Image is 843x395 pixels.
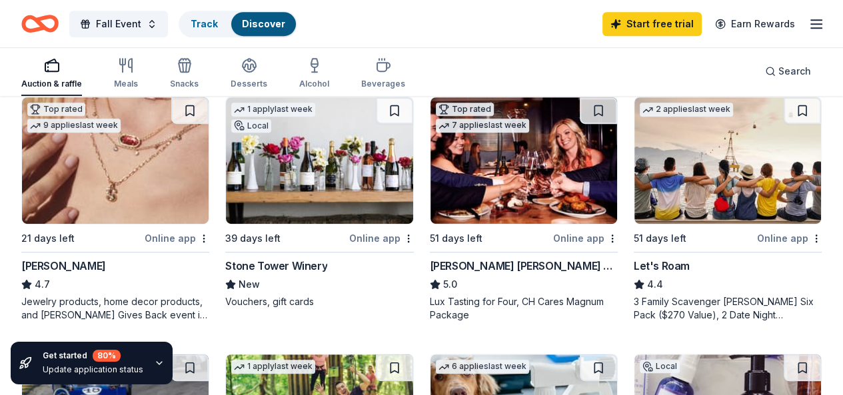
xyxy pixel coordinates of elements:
a: Image for Cooper's Hawk Winery and RestaurantsTop rated7 applieslast week51 days leftOnline app[P... [430,97,618,322]
span: Fall Event [96,16,141,32]
div: 3 Family Scavenger [PERSON_NAME] Six Pack ($270 Value), 2 Date Night Scavenger [PERSON_NAME] Two ... [634,295,822,322]
div: Snacks [170,79,199,89]
img: Image for Stone Tower Winery [226,97,413,224]
div: 39 days left [225,230,281,246]
div: Alcohol [299,79,329,89]
div: Online app [757,230,822,246]
a: Image for Let's Roam2 applieslast week51 days leftOnline appLet's Roam4.43 Family Scavenger [PERS... [634,97,822,322]
div: Update application status [43,364,143,375]
button: TrackDiscover [179,11,297,37]
a: Image for Kendra ScottTop rated9 applieslast week21 days leftOnline app[PERSON_NAME]4.7Jewelry pr... [21,97,209,322]
span: 5.0 [443,276,457,292]
img: Image for Kendra Scott [22,97,209,224]
div: Online app [553,230,618,246]
div: 51 days left [430,230,482,246]
a: Home [21,8,59,39]
img: Image for Let's Roam [634,97,821,224]
span: 4.7 [35,276,50,292]
div: Local [231,119,271,133]
button: Fall Event [69,11,168,37]
div: Get started [43,350,143,362]
a: Earn Rewards [707,12,803,36]
span: Search [778,63,811,79]
div: Stone Tower Winery [225,258,327,274]
div: Online app [145,230,209,246]
span: New [239,276,260,292]
div: Local [640,360,680,373]
div: 51 days left [634,230,686,246]
button: Desserts [231,52,267,96]
div: Top rated [436,103,494,116]
a: Discover [242,18,285,29]
button: Alcohol [299,52,329,96]
div: Beverages [361,79,405,89]
div: Top rated [27,103,85,116]
a: Start free trial [602,12,702,36]
div: 1 apply last week [231,103,315,117]
button: Snacks [170,52,199,96]
div: 9 applies last week [27,119,121,133]
button: Beverages [361,52,405,96]
div: Jewelry products, home decor products, and [PERSON_NAME] Gives Back event in-store or online (or ... [21,295,209,322]
div: Desserts [231,79,267,89]
a: Track [191,18,218,29]
button: Meals [114,52,138,96]
div: 6 applies last week [436,360,529,374]
button: Search [754,58,822,85]
div: Lux Tasting for Four, CH Cares Magnum Package [430,295,618,322]
button: Auction & raffle [21,52,82,96]
div: Let's Roam [634,258,690,274]
div: [PERSON_NAME] [PERSON_NAME] Winery and Restaurants [430,258,618,274]
div: 2 applies last week [640,103,733,117]
div: Vouchers, gift cards [225,295,413,308]
div: 1 apply last week [231,360,315,374]
a: Image for Stone Tower Winery1 applylast weekLocal39 days leftOnline appStone Tower WineryNewVouch... [225,97,413,308]
div: 7 applies last week [436,119,529,133]
img: Image for Cooper's Hawk Winery and Restaurants [430,97,617,224]
div: Online app [349,230,414,246]
span: 4.4 [647,276,663,292]
div: [PERSON_NAME] [21,258,106,274]
div: Meals [114,79,138,89]
div: 80 % [93,350,121,362]
div: Auction & raffle [21,79,82,89]
div: 21 days left [21,230,75,246]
